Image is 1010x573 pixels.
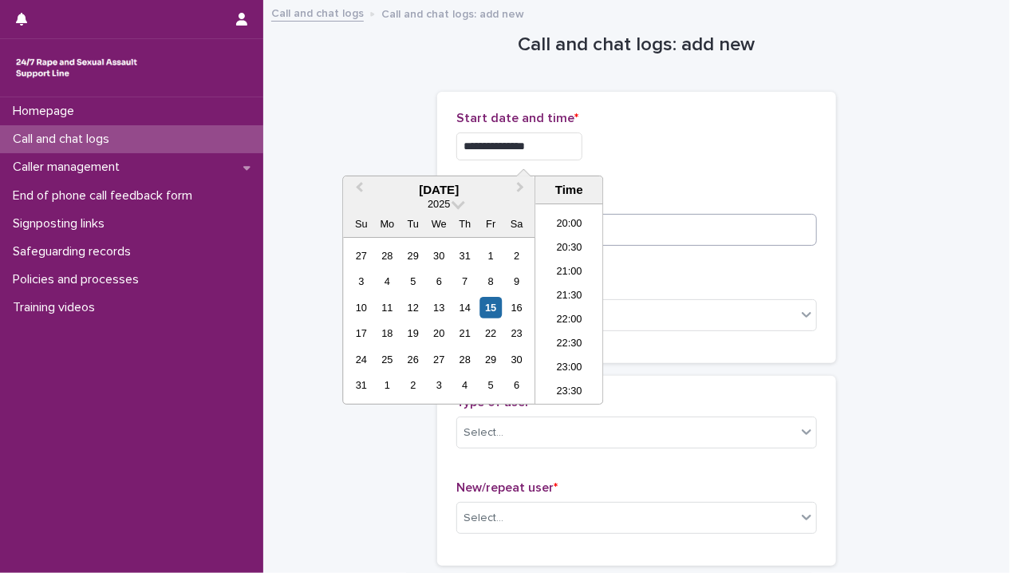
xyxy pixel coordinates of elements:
div: Choose Tuesday, August 26th, 2025 [402,349,424,370]
span: New/repeat user [456,481,558,494]
div: Choose Monday, July 28th, 2025 [377,245,398,267]
p: Policies and processes [6,272,152,287]
div: Choose Friday, September 5th, 2025 [480,374,502,396]
div: Choose Saturday, August 9th, 2025 [506,271,527,292]
li: 22:00 [535,309,603,333]
div: Choose Wednesday, August 20th, 2025 [428,322,450,344]
li: 23:30 [535,381,603,405]
li: 23:00 [535,357,603,381]
span: Type of user [456,396,534,409]
h1: Call and chat logs: add new [437,34,836,57]
div: Choose Thursday, August 28th, 2025 [454,349,475,370]
div: Choose Friday, August 22nd, 2025 [480,322,502,344]
div: Choose Sunday, August 3rd, 2025 [350,271,372,292]
div: Choose Saturday, August 23rd, 2025 [506,322,527,344]
div: Choose Friday, August 29th, 2025 [480,349,502,370]
div: Choose Friday, August 1st, 2025 [480,245,502,267]
img: rhQMoQhaT3yELyF149Cw [13,52,140,84]
div: Choose Tuesday, July 29th, 2025 [402,245,424,267]
div: Sa [506,213,527,235]
div: Mo [377,213,398,235]
div: Choose Sunday, July 27th, 2025 [350,245,372,267]
div: Tu [402,213,424,235]
button: Previous Month [345,178,370,204]
div: Choose Thursday, July 31st, 2025 [454,245,475,267]
div: Choose Sunday, August 17th, 2025 [350,322,372,344]
div: [DATE] [343,183,535,197]
p: Safeguarding records [6,244,144,259]
div: Choose Sunday, August 10th, 2025 [350,297,372,318]
div: Choose Sunday, August 24th, 2025 [350,349,372,370]
div: Choose Friday, August 8th, 2025 [480,271,502,292]
p: Signposting links [6,216,117,231]
button: Next Month [509,178,535,204]
div: Th [454,213,475,235]
p: Homepage [6,104,87,119]
div: Select... [464,425,503,441]
div: Choose Thursday, August 7th, 2025 [454,271,475,292]
div: Choose Wednesday, August 13th, 2025 [428,297,450,318]
div: Choose Tuesday, August 12th, 2025 [402,297,424,318]
li: 20:30 [535,237,603,261]
div: Su [350,213,372,235]
div: We [428,213,450,235]
div: Select... [464,510,503,527]
div: Choose Tuesday, August 19th, 2025 [402,322,424,344]
div: Choose Wednesday, August 27th, 2025 [428,349,450,370]
div: Choose Monday, August 25th, 2025 [377,349,398,370]
div: Choose Saturday, August 30th, 2025 [506,349,527,370]
div: Time [539,183,598,197]
div: Choose Tuesday, September 2nd, 2025 [402,374,424,396]
div: Fr [480,213,502,235]
li: 21:00 [535,261,603,285]
p: Call and chat logs: add new [381,4,524,22]
a: Call and chat logs [271,3,364,22]
div: Choose Monday, September 1st, 2025 [377,374,398,396]
li: 22:30 [535,333,603,357]
li: 20:00 [535,213,603,237]
div: Choose Thursday, September 4th, 2025 [454,374,475,396]
p: Call and chat logs [6,132,122,147]
div: Choose Monday, August 11th, 2025 [377,297,398,318]
div: month 2025-08 [349,243,530,398]
div: Choose Friday, August 15th, 2025 [480,297,502,318]
div: Choose Monday, August 4th, 2025 [377,271,398,292]
div: Choose Wednesday, August 6th, 2025 [428,271,450,292]
div: Choose Saturday, August 16th, 2025 [506,297,527,318]
div: Choose Monday, August 18th, 2025 [377,322,398,344]
span: 2025 [428,198,450,210]
div: Choose Thursday, August 21st, 2025 [454,322,475,344]
li: 21:30 [535,285,603,309]
div: Choose Saturday, September 6th, 2025 [506,374,527,396]
span: Start date and time [456,112,578,124]
p: End of phone call feedback form [6,188,205,204]
div: Choose Wednesday, September 3rd, 2025 [428,374,450,396]
div: Choose Wednesday, July 30th, 2025 [428,245,450,267]
p: Caller management [6,160,132,175]
div: Choose Thursday, August 14th, 2025 [454,297,475,318]
div: Choose Tuesday, August 5th, 2025 [402,271,424,292]
p: Training videos [6,300,108,315]
div: Choose Sunday, August 31st, 2025 [350,374,372,396]
div: Choose Saturday, August 2nd, 2025 [506,245,527,267]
